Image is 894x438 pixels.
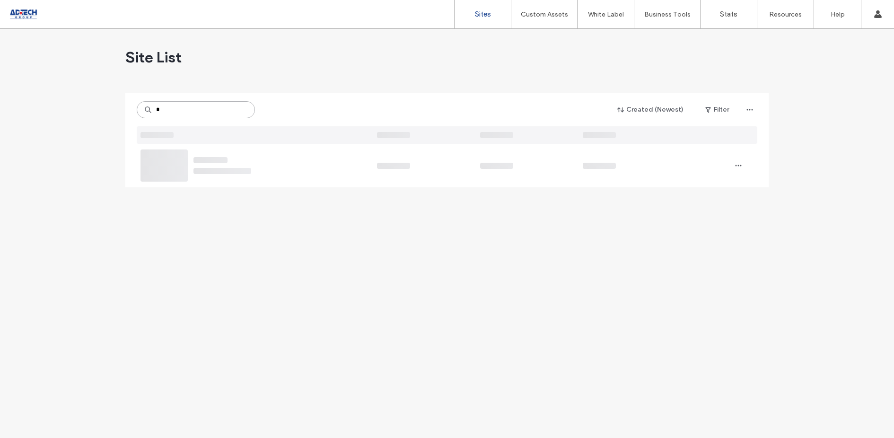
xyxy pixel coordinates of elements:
[831,10,845,18] label: Help
[696,102,738,117] button: Filter
[125,48,182,67] span: Site List
[521,10,568,18] label: Custom Assets
[644,10,691,18] label: Business Tools
[588,10,624,18] label: White Label
[769,10,802,18] label: Resources
[720,10,737,18] label: Stats
[609,102,692,117] button: Created (Newest)
[475,10,491,18] label: Sites
[22,7,41,15] span: Help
